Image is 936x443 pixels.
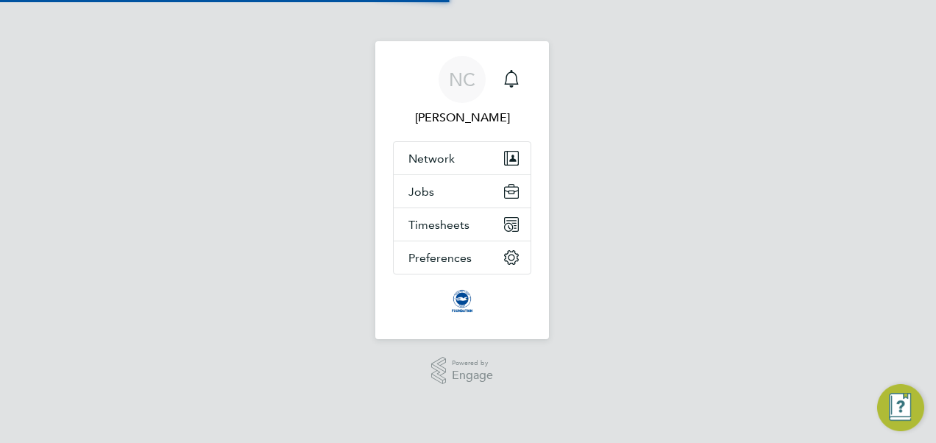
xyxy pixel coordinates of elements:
nav: Main navigation [375,41,549,339]
a: Powered byEngage [431,357,494,385]
span: Timesheets [408,218,469,232]
button: Timesheets [394,208,531,241]
button: Jobs [394,175,531,208]
span: Preferences [408,251,472,265]
span: NC [449,70,475,89]
span: Network [408,152,455,166]
img: albioninthecommunity-logo-retina.png [450,289,474,313]
span: Powered by [452,357,493,369]
button: Engage Resource Center [877,384,924,431]
span: Jobs [408,185,434,199]
a: NC[PERSON_NAME] [393,56,531,127]
span: Engage [452,369,493,382]
span: Nathan Casselton [393,109,531,127]
button: Network [394,142,531,174]
a: Go to home page [393,289,531,313]
button: Preferences [394,241,531,274]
